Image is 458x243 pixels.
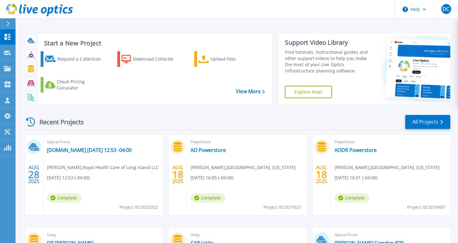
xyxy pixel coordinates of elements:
span: [DATE] 12:53 (-04:00) [47,174,90,181]
span: 18 [172,172,183,177]
a: All Projects [405,115,450,129]
span: Project ID: 3019521 [263,204,302,211]
a: Cloud Pricing Calculator [41,77,104,93]
div: Cloud Pricing Calculator [57,79,103,91]
a: Upload Files [194,51,258,67]
a: AODR Powerstore [335,147,377,153]
div: AUG 2025 [28,163,40,186]
span: Optical Prime [335,232,447,238]
a: [DOMAIN_NAME] [DATE] 12:53 -04:00 [47,147,132,153]
div: Support Video Library [285,39,371,47]
div: Recent Projects [24,114,92,130]
div: AUG 2025 [172,163,184,186]
span: PowerStore [335,139,447,145]
span: Project ID: 3019487 [407,204,446,211]
span: DC [442,7,449,11]
span: 28 [28,172,39,177]
span: Optical Prime [47,139,159,145]
h3: Start a New Project [44,40,265,47]
div: Find tutorials, instructional guides and other support videos to help you make the most of your L... [285,49,371,74]
span: [PERSON_NAME] , [GEOGRAPHIC_DATA], [US_STATE] [191,164,296,171]
a: AO Powerstore [191,147,226,153]
span: [PERSON_NAME] , Royal Health Care of Long Island LLC [47,164,159,171]
span: Project ID: 3032202 [119,204,158,211]
div: Upload Files [210,53,256,65]
span: [DATE] 16:05 (-04:00) [191,174,233,181]
span: 18 [316,172,327,177]
a: Explore Now! [285,86,332,98]
span: Complete [191,193,225,203]
span: PowerStore [191,139,303,145]
span: Complete [335,193,369,203]
a: Request a Collection [41,51,104,67]
a: Download Collector [117,51,181,67]
span: [DATE] 16:01 (-04:00) [335,174,377,181]
span: Unity [47,232,159,238]
span: Unity [191,232,303,238]
div: Download Collector [133,53,180,65]
div: Request a Collection [57,53,103,65]
a: View More [236,89,265,94]
div: AUG 2025 [316,163,327,186]
span: [PERSON_NAME] , [GEOGRAPHIC_DATA], [US_STATE] [335,164,440,171]
span: Complete [47,193,82,203]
